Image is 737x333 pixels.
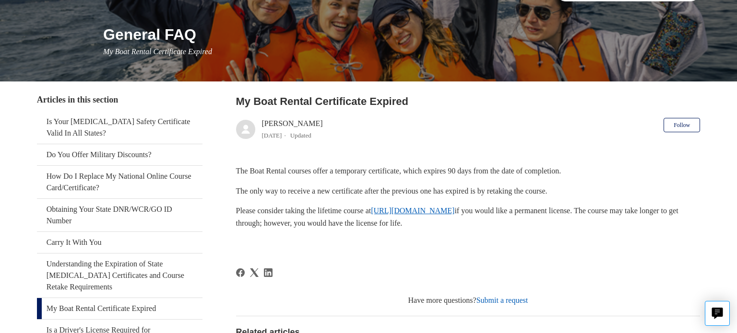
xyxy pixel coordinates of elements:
[37,199,203,231] a: Obtaining Your State DNR/WCR/GO ID Number
[37,166,203,198] a: How Do I Replace My National Online Course Card/Certificate?
[250,268,259,277] svg: Share this page on X Corp
[236,207,678,227] span: Please consider taking the lifetime course at if you would like a permanent license. The course m...
[290,132,311,139] li: Updated
[476,296,528,304] a: Submit a request
[264,268,273,277] a: LinkedIn
[664,118,700,132] button: Follow Article
[37,232,203,253] a: Carry It With You
[103,47,212,56] span: My Boat Rental Certificate Expired
[705,301,730,326] button: Live chat
[262,118,323,141] div: [PERSON_NAME]
[250,268,259,277] a: X Corp
[236,268,245,277] a: Facebook
[236,93,701,109] h2: My Boat Rental Certificate Expired
[37,95,118,104] span: Articles in this section
[262,132,282,139] time: 03/01/2024, 15:59
[37,111,203,144] a: Is Your [MEDICAL_DATA] Safety Certificate Valid In All States?
[236,268,245,277] svg: Share this page on Facebook
[103,23,700,46] h1: General FAQ
[264,268,273,277] svg: Share this page on LinkedIn
[371,207,454,215] a: [URL][DOMAIN_NAME]
[236,167,561,175] span: The Boat Rental courses offer a temporary certificate, which expires 90 days from the date of com...
[236,295,701,306] div: Have more questions?
[236,187,547,195] span: The only way to receive a new certificate after the previous one has expired is by retaking the c...
[37,144,203,165] a: Do You Offer Military Discounts?
[37,253,203,298] a: Understanding the Expiration of State [MEDICAL_DATA] Certificates and Course Retake Requirements
[37,298,203,319] a: My Boat Rental Certificate Expired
